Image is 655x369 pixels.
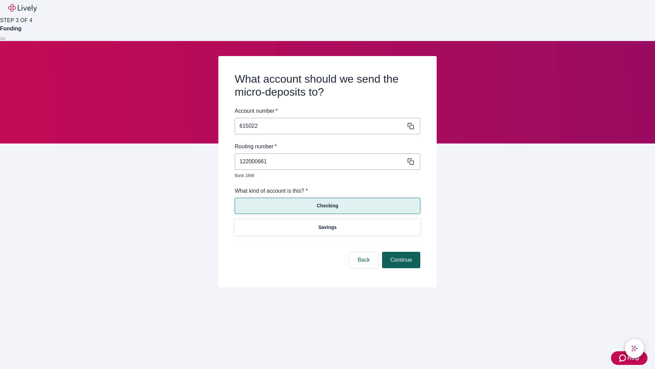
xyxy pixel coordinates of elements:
[235,219,420,235] button: Savings
[625,339,644,358] button: chat
[611,351,647,365] button: Zendesk support iconHelp
[406,121,416,131] button: Copy message content to clipboard
[235,198,420,214] button: Checking
[627,354,639,362] span: Help
[317,202,338,209] p: Checking
[8,4,37,12] img: Lively
[631,345,638,352] svg: Lively AI Assistant
[235,72,420,99] h2: What account should we send the micro-deposits to?
[235,142,277,151] label: Routing number
[407,158,414,165] svg: Copy to clipboard
[318,224,337,231] p: Savings
[235,187,308,195] label: What kind of account is this? *
[406,157,416,166] button: Copy message content to clipboard
[235,107,278,115] label: Account number
[349,252,378,268] button: Back
[407,123,414,129] svg: Copy to clipboard
[382,252,420,268] button: Continue
[619,354,627,362] svg: Zendesk support icon
[235,173,416,179] p: Bank 1898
